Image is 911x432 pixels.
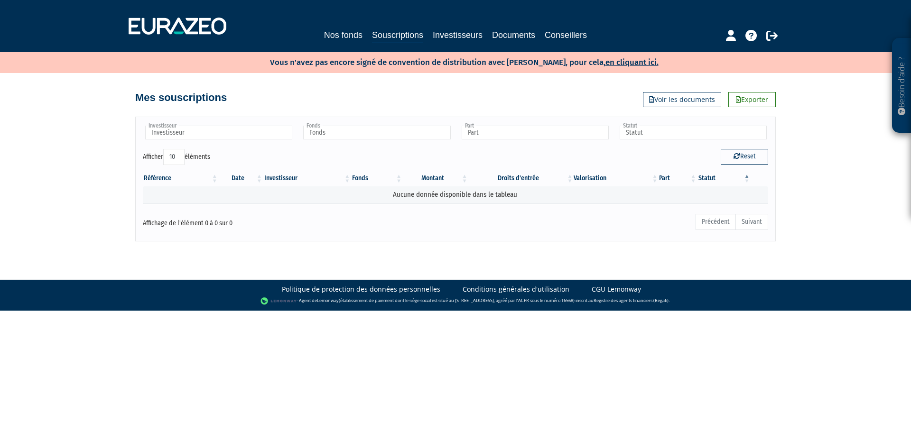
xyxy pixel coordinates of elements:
[403,170,469,186] th: Montant: activer pour trier la colonne par ordre croissant
[9,296,902,306] div: - Agent de (établissement de paiement dont le siège social est situé au [STREET_ADDRESS], agréé p...
[728,92,776,107] a: Exporter
[896,43,907,129] p: Besoin d'aide ?
[433,28,483,42] a: Investisseurs
[129,18,226,35] img: 1732889491-logotype_eurazeo_blanc_rvb.png
[242,55,659,68] p: Vous n'avez pas encore signé de convention de distribution avec [PERSON_NAME], pour cela,
[659,170,697,186] th: Part: activer pour trier la colonne par ordre croissant
[592,285,641,294] a: CGU Lemonway
[143,149,210,165] label: Afficher éléments
[351,170,403,186] th: Fonds: activer pour trier la colonne par ordre croissant
[317,297,339,303] a: Lemonway
[605,57,659,67] a: en cliquant ici.
[163,149,185,165] select: Afficheréléments
[324,28,363,42] a: Nos fonds
[219,170,263,186] th: Date: activer pour trier la colonne par ordre croissant
[372,28,423,43] a: Souscriptions
[545,28,587,42] a: Conseillers
[282,285,440,294] a: Politique de protection des données personnelles
[143,186,768,203] td: Aucune donnée disponible dans le tableau
[143,213,395,228] div: Affichage de l'élément 0 à 0 sur 0
[260,296,297,306] img: logo-lemonway.png
[594,297,669,303] a: Registre des agents financiers (Regafi)
[721,149,768,164] button: Reset
[643,92,721,107] a: Voir les documents
[492,28,535,42] a: Documents
[263,170,352,186] th: Investisseur: activer pour trier la colonne par ordre croissant
[135,92,227,103] h4: Mes souscriptions
[469,170,574,186] th: Droits d'entrée: activer pour trier la colonne par ordre croissant
[143,170,219,186] th: Référence : activer pour trier la colonne par ordre croissant
[574,170,659,186] th: Valorisation: activer pour trier la colonne par ordre croissant
[463,285,569,294] a: Conditions générales d'utilisation
[697,170,751,186] th: Statut : activer pour trier la colonne par ordre d&eacute;croissant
